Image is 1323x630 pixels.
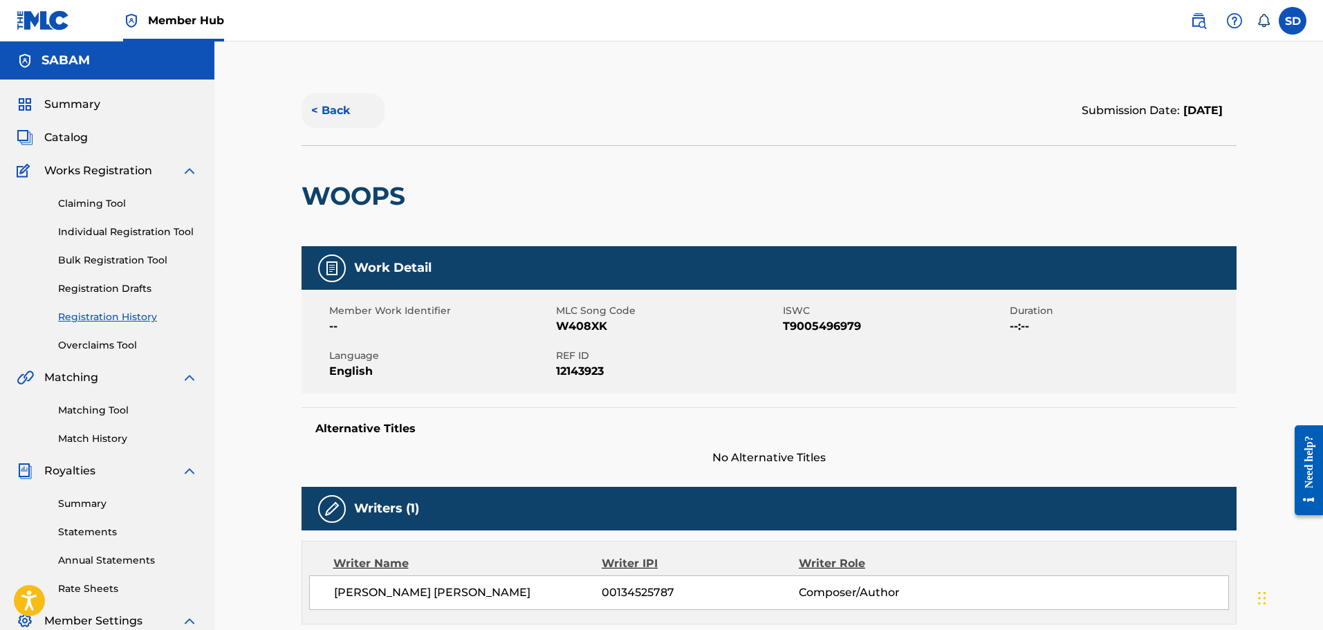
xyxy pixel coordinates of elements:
img: Matching [17,369,34,386]
span: [DATE] [1180,104,1223,117]
span: Member Settings [44,613,142,629]
a: Overclaims Tool [58,338,198,353]
button: < Back [302,93,385,128]
a: Matching Tool [58,403,198,418]
a: Registration History [58,310,198,324]
div: Writer IPI [602,555,799,572]
a: CatalogCatalog [17,129,88,146]
div: Help [1221,7,1248,35]
img: help [1226,12,1243,29]
h2: WOOPS [302,180,412,212]
a: Annual Statements [58,553,198,568]
a: Registration Drafts [58,281,198,296]
span: 00134525787 [602,584,798,601]
span: REF ID [556,349,779,363]
span: 12143923 [556,363,779,380]
a: SummarySummary [17,96,100,113]
span: Duration [1010,304,1233,318]
iframe: Resource Center [1284,414,1323,526]
img: MLC Logo [17,10,70,30]
div: Drag [1258,577,1266,619]
img: Catalog [17,129,33,146]
h5: Work Detail [354,260,432,276]
a: Individual Registration Tool [58,225,198,239]
span: T9005496979 [783,318,1006,335]
a: Statements [58,525,198,539]
a: Rate Sheets [58,582,198,596]
h5: SABAM [41,53,90,68]
img: Royalties [17,463,33,479]
a: Public Search [1185,7,1212,35]
img: Writers [324,501,340,517]
span: Matching [44,369,98,386]
div: User Menu [1279,7,1306,35]
a: Bulk Registration Tool [58,253,198,268]
span: Royalties [44,463,95,479]
span: Member Work Identifier [329,304,553,318]
img: expand [181,163,198,179]
span: Member Hub [148,12,224,28]
img: Accounts [17,53,33,69]
div: Writer Name [333,555,602,572]
span: Summary [44,96,100,113]
span: ISWC [783,304,1006,318]
h5: Writers (1) [354,501,419,517]
span: Works Registration [44,163,152,179]
span: No Alternative Titles [302,450,1237,466]
span: Catalog [44,129,88,146]
img: Top Rightsholder [123,12,140,29]
span: W408XK [556,318,779,335]
span: Language [329,349,553,363]
div: Submission Date: [1082,102,1223,119]
img: Work Detail [324,260,340,277]
h5: Alternative Titles [315,422,1223,436]
img: expand [181,369,198,386]
a: Summary [58,497,198,511]
img: expand [181,463,198,479]
div: Notifications [1257,14,1270,28]
a: Claiming Tool [58,196,198,211]
span: Composer/Author [799,584,978,601]
img: Works Registration [17,163,35,179]
a: Match History [58,432,198,446]
div: Writer Role [799,555,978,572]
img: expand [181,613,198,629]
iframe: Chat Widget [1254,564,1323,630]
span: --:-- [1010,318,1233,335]
span: English [329,363,553,380]
img: search [1190,12,1207,29]
img: Summary [17,96,33,113]
span: -- [329,318,553,335]
img: Member Settings [17,613,33,629]
span: MLC Song Code [556,304,779,318]
span: [PERSON_NAME] [PERSON_NAME] [334,584,602,601]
